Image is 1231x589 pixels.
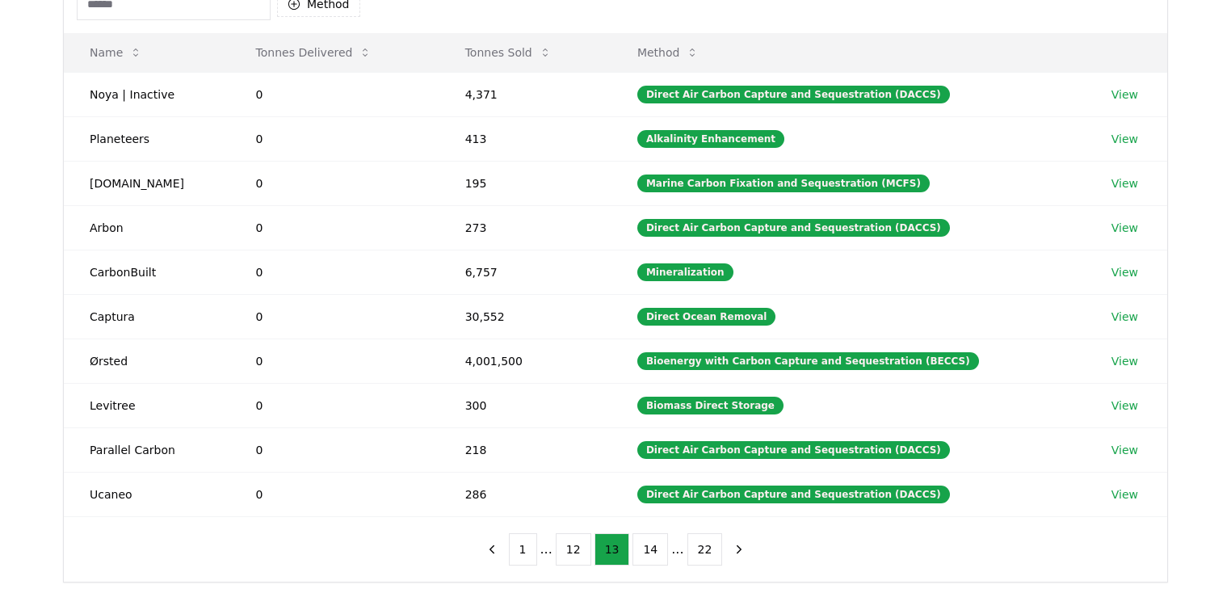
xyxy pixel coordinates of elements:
td: Captura [64,294,230,339]
td: Ørsted [64,339,230,383]
td: 0 [230,339,439,383]
li: ... [540,540,552,559]
a: View [1111,398,1138,414]
td: Parallel Carbon [64,427,230,472]
a: View [1111,86,1138,103]
td: Planeteers [64,116,230,161]
td: CarbonBuilt [64,250,230,294]
td: Noya | Inactive [64,72,230,116]
a: View [1111,220,1138,236]
td: [DOMAIN_NAME] [64,161,230,205]
td: 0 [230,472,439,516]
div: Direct Ocean Removal [637,308,776,326]
a: View [1111,442,1138,458]
td: 0 [230,72,439,116]
button: 1 [509,533,537,566]
button: previous page [478,533,506,566]
td: 0 [230,250,439,294]
div: Direct Air Carbon Capture and Sequestration (DACCS) [637,219,950,237]
a: View [1111,486,1138,503]
div: Biomass Direct Storage [637,397,784,414]
td: 30,552 [439,294,611,339]
div: Mineralization [637,263,733,281]
td: 195 [439,161,611,205]
button: 12 [556,533,591,566]
td: 0 [230,383,439,427]
div: Direct Air Carbon Capture and Sequestration (DACCS) [637,441,950,459]
td: 4,001,500 [439,339,611,383]
button: Name [77,36,155,69]
td: 286 [439,472,611,516]
td: 300 [439,383,611,427]
td: 218 [439,427,611,472]
a: View [1111,264,1138,280]
td: Ucaneo [64,472,230,516]
button: Tonnes Sold [452,36,565,69]
li: ... [671,540,683,559]
div: Direct Air Carbon Capture and Sequestration (DACCS) [637,86,950,103]
td: Arbon [64,205,230,250]
button: Method [624,36,712,69]
td: 0 [230,294,439,339]
a: View [1111,309,1138,325]
td: 0 [230,205,439,250]
td: 413 [439,116,611,161]
td: 0 [230,427,439,472]
div: Direct Air Carbon Capture and Sequestration (DACCS) [637,486,950,503]
button: Tonnes Delivered [243,36,385,69]
div: Marine Carbon Fixation and Sequestration (MCFS) [637,175,930,192]
a: View [1111,353,1138,369]
a: View [1111,175,1138,191]
td: Levitree [64,383,230,427]
button: 14 [632,533,668,566]
td: 0 [230,161,439,205]
button: 22 [687,533,723,566]
div: Alkalinity Enhancement [637,130,784,148]
div: Bioenergy with Carbon Capture and Sequestration (BECCS) [637,352,979,370]
a: View [1111,131,1138,147]
td: 273 [439,205,611,250]
button: 13 [594,533,630,566]
td: 4,371 [439,72,611,116]
td: 0 [230,116,439,161]
td: 6,757 [439,250,611,294]
button: next page [725,533,753,566]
